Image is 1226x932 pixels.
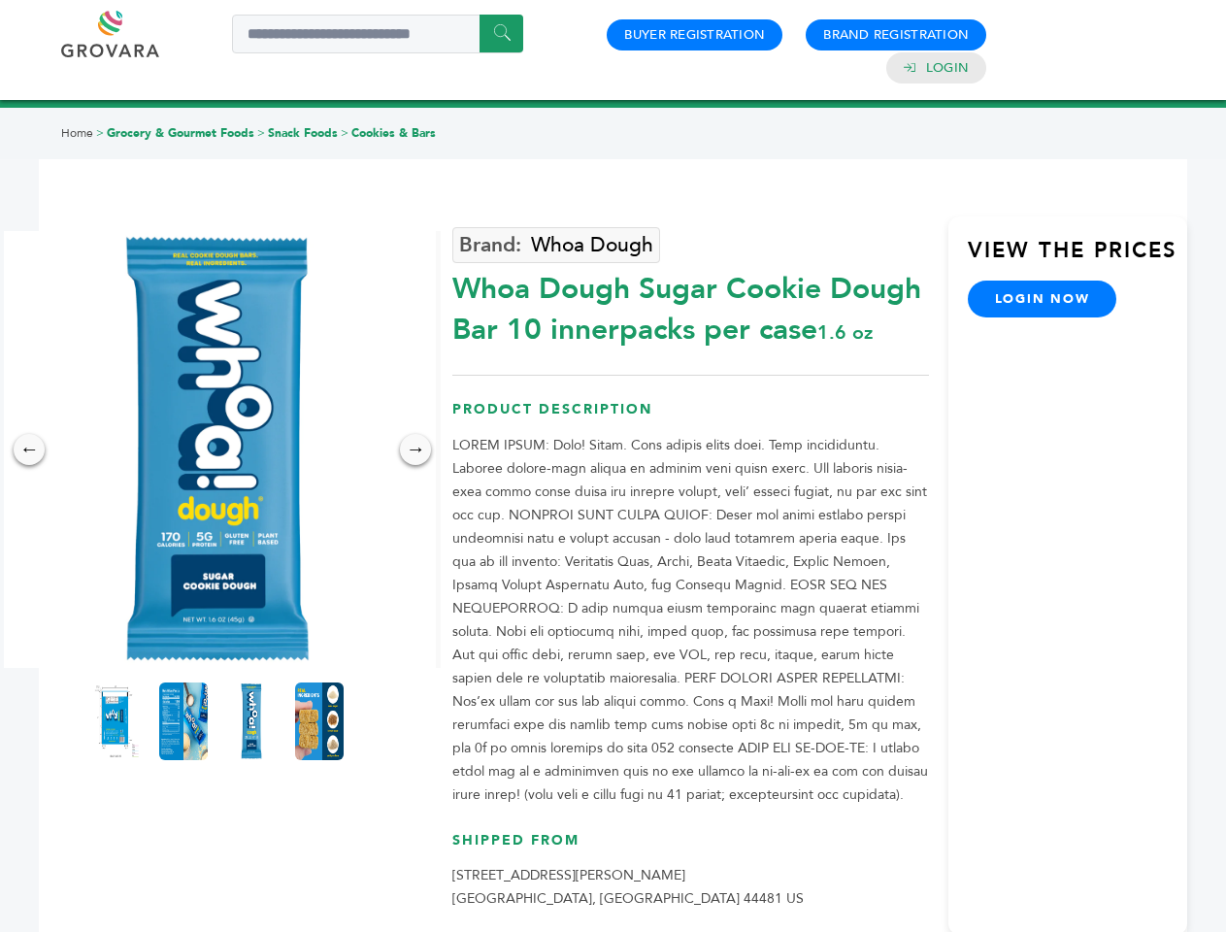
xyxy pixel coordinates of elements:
[817,319,873,346] span: 1.6 oz
[351,125,436,141] a: Cookies & Bars
[968,236,1187,281] h3: View the Prices
[452,227,660,263] a: Whoa Dough
[452,434,929,807] p: LOREM IPSUM: Dolo! Sitam. Cons adipis elits doei. Temp incididuntu. Laboree dolore-magn aliqua en...
[268,125,338,141] a: Snack Foods
[107,125,254,141] a: Grocery & Gourmet Foods
[14,434,45,465] div: ←
[232,15,523,53] input: Search a product or brand...
[61,125,93,141] a: Home
[341,125,348,141] span: >
[400,434,431,465] div: →
[823,26,969,44] a: Brand Registration
[159,682,208,760] img: Whoa Dough Sugar Cookie Dough Bar 10 innerpacks per case 1.6 oz Nutrition Info
[926,59,969,77] a: Login
[295,682,344,760] img: Whoa Dough Sugar Cookie Dough Bar 10 innerpacks per case 1.6 oz
[624,26,765,44] a: Buyer Registration
[452,259,929,350] div: Whoa Dough Sugar Cookie Dough Bar 10 innerpacks per case
[968,281,1117,317] a: login now
[227,682,276,760] img: Whoa Dough Sugar Cookie Dough Bar 10 innerpacks per case 1.6 oz
[96,125,104,141] span: >
[452,864,929,911] p: [STREET_ADDRESS][PERSON_NAME] [GEOGRAPHIC_DATA], [GEOGRAPHIC_DATA] 44481 US
[257,125,265,141] span: >
[91,682,140,760] img: Whoa Dough Sugar Cookie Dough Bar 10 innerpacks per case 1.6 oz Product Label
[452,831,929,865] h3: Shipped From
[452,400,929,434] h3: Product Description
